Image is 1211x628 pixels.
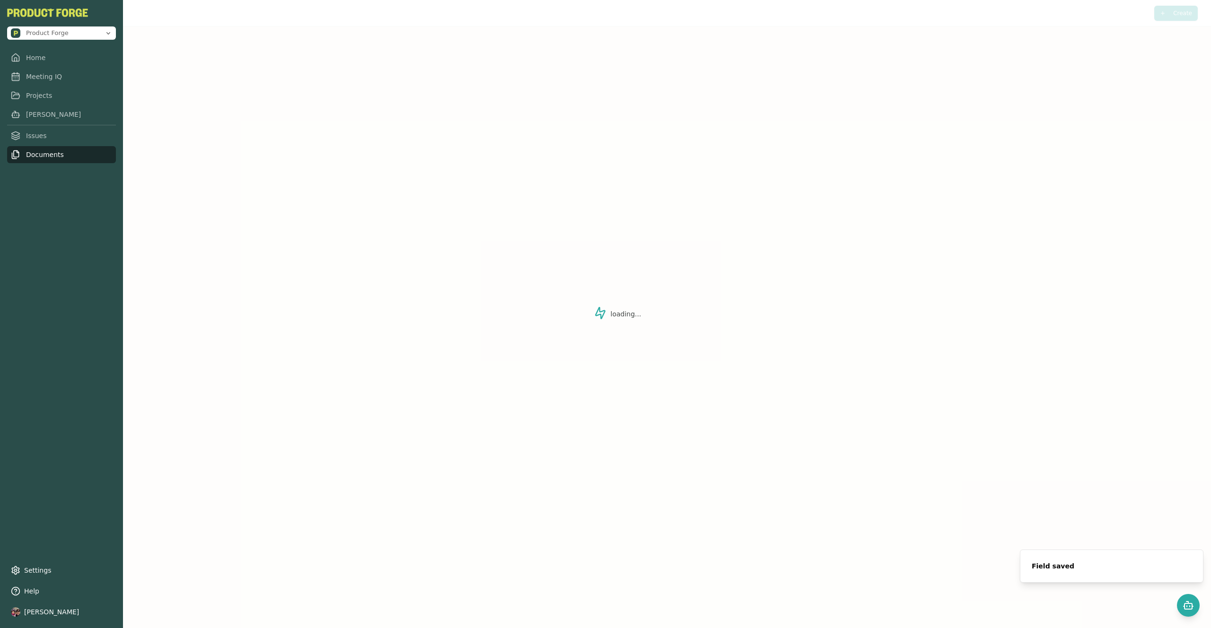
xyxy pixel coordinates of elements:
[7,583,116,600] button: Help
[7,9,88,17] button: PF-Logo
[611,309,641,319] p: loading...
[11,28,20,38] img: Product Forge
[11,607,20,617] img: profile
[7,49,116,66] a: Home
[7,87,116,104] a: Projects
[7,106,116,123] a: [PERSON_NAME]
[26,29,69,37] span: Product Forge
[7,68,116,85] a: Meeting IQ
[7,562,116,579] a: Settings
[1032,561,1074,571] div: Field saved
[7,603,116,620] button: [PERSON_NAME]
[7,26,116,40] button: Open organization switcher
[1177,594,1200,617] button: Open chat
[7,146,116,163] a: Documents
[7,9,88,17] img: Product Forge
[7,127,116,144] a: Issues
